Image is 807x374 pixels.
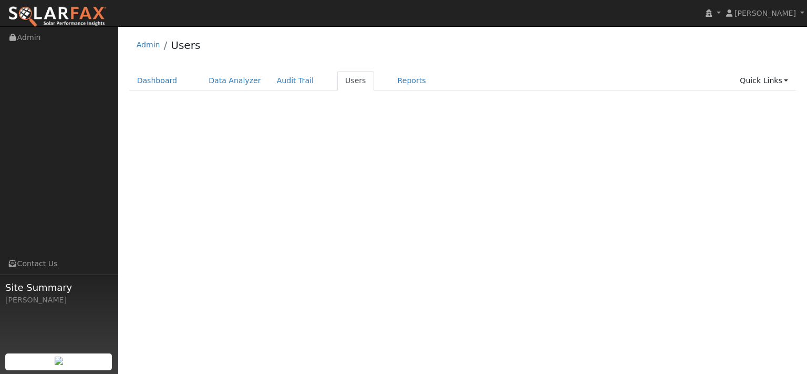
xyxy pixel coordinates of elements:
img: SolarFax [8,6,107,28]
div: [PERSON_NAME] [5,295,112,306]
a: Admin [137,41,160,49]
span: [PERSON_NAME] [734,9,796,17]
a: Reports [390,71,434,90]
a: Quick Links [732,71,796,90]
span: Site Summary [5,280,112,295]
a: Audit Trail [269,71,322,90]
img: retrieve [55,357,63,365]
a: Users [337,71,374,90]
a: Data Analyzer [201,71,269,90]
a: Users [171,39,200,52]
a: Dashboard [129,71,185,90]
